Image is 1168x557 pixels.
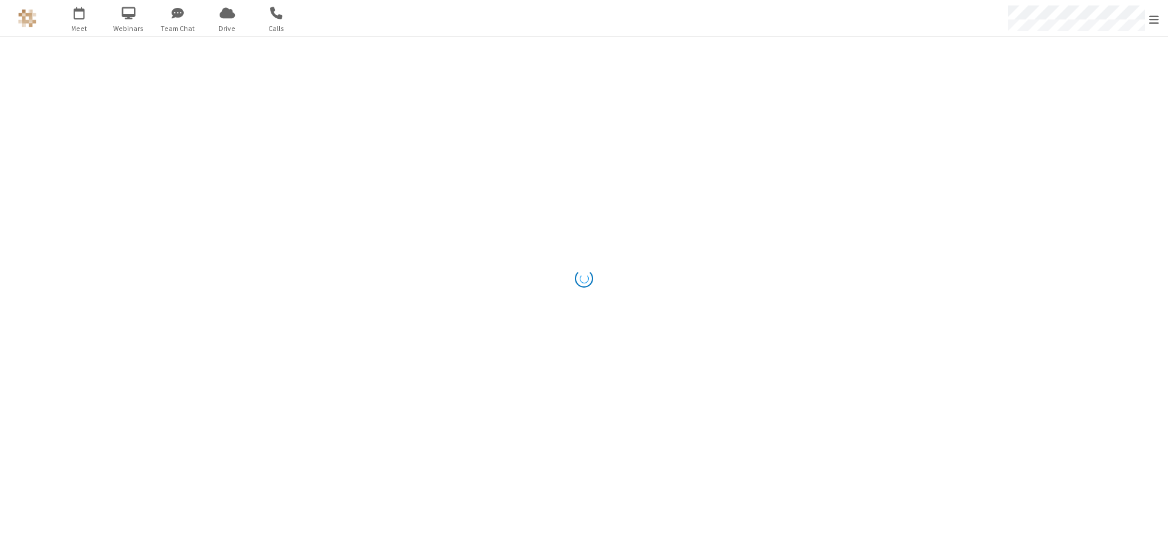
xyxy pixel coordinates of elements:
[254,23,299,34] span: Calls
[57,23,102,34] span: Meet
[106,23,151,34] span: Webinars
[204,23,250,34] span: Drive
[18,9,36,27] img: QA Selenium DO NOT DELETE OR CHANGE
[155,23,201,34] span: Team Chat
